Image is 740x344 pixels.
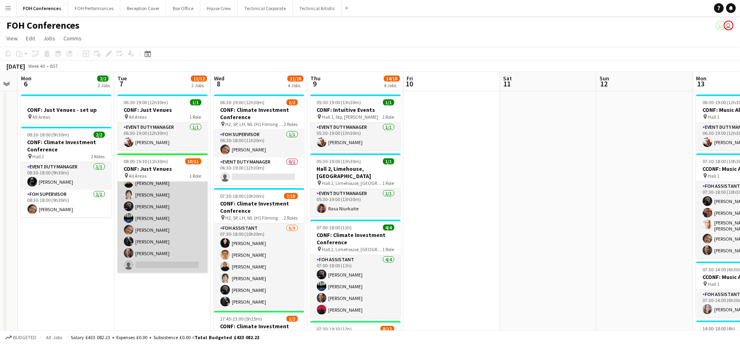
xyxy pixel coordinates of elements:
span: 10/11 [185,158,201,164]
span: 2/2 [94,132,105,138]
span: 05:30-19:00 (13h30m) [317,158,361,164]
span: 1 Role [383,246,394,252]
app-job-card: 07:00-18:00 (11h)4/4CONF: Climate Investment Conference Hall 2, Limehouse, [GEOGRAPHIC_DATA]1 Rol... [310,220,401,318]
button: FOH Conferences [17,0,68,16]
span: 2 Roles [284,121,298,127]
div: [DATE] [6,62,25,70]
span: 11/12 [191,76,207,82]
h3: CONF: Just Venues [117,106,208,113]
span: 05:30-19:00 (13h30m) [317,99,361,105]
span: 11 [502,79,512,88]
span: 1/2 [287,99,298,105]
div: 4 Jobs [384,82,400,88]
span: 11/16 [287,76,304,82]
app-job-card: 05:30-19:00 (13h30m)1/1CONF: Intuitive Events Hall 1, Stp, [PERSON_NAME]1 RoleEvent Duty Manager1... [310,94,401,150]
h3: CONF: Intuitive Events [310,106,401,113]
app-job-card: 08:30-18:00 (9h30m)2/2CONF: Climate Investment Conference Hall 22 RolesEvent Duty Manager1/108:30... [21,127,111,217]
span: 07:30-19:30 (12h) [317,326,352,332]
div: 2 Jobs [191,82,207,88]
span: Sat [503,75,512,82]
span: 06:30-19:00 (12h30m) [124,99,168,105]
span: Hall 1 [708,114,720,120]
h3: CONF: Climate Investment Conference [21,138,111,153]
span: Hall 1 [708,173,720,179]
span: Fri [407,75,413,82]
span: 07:00-18:00 (11h) [317,224,352,231]
span: 12 [599,79,610,88]
span: 4/4 [383,224,394,231]
h3: CONF: Climate Investment Conference [214,106,304,121]
span: Total Budgeted £433 082.23 [195,334,259,340]
button: Technical Artistic [293,0,342,16]
app-card-role: Event Duty Manager1/105:30-19:00 (13h30m)[PERSON_NAME] [310,123,401,150]
span: Hall 1 [708,281,720,287]
span: 1 Role [383,180,394,186]
span: Hall 2, Limehouse, [GEOGRAPHIC_DATA] [322,246,383,252]
span: H2, SP, LH, WL (H1 Filming only) [226,121,284,127]
span: 7 [116,79,127,88]
div: 2 Jobs [98,82,110,88]
span: Tue [117,75,127,82]
span: Week 40 [27,63,47,69]
span: H2, SP, LH, WL (H1 Filming only) [226,215,284,221]
span: 8/12 [381,326,394,332]
app-user-avatar: Visitor Services [716,21,725,30]
span: 06:30-19:00 (12h30m) [220,99,265,105]
span: Hall 1, Stp, [PERSON_NAME] [322,114,379,120]
span: 1 Role [383,114,394,120]
app-job-card: 06:30-19:00 (12h30m)1/1CONF: Just Venues All Areas1 RoleEvent Duty Manager1/106:30-19:00 (12h30m)... [117,94,208,150]
a: Edit [23,33,38,44]
app-job-card: 08:00-19:30 (11h30m)10/11CONF: Just Venues All Areas1 Role[PERSON_NAME][PERSON_NAME][PERSON_NAME]... [117,153,208,273]
span: 2 Roles [91,153,105,159]
button: Box Office [166,0,200,16]
span: All jobs [44,334,64,340]
h3: CONF: Just Venues [117,165,208,172]
span: 6 [20,79,31,88]
span: 08:00-19:30 (11h30m) [124,158,168,164]
span: 8 [213,79,224,88]
app-card-role: Event Duty Manager1/105:30-19:00 (13h30m)Rasa Niurkaite [310,189,401,216]
span: 14/18 [384,76,400,82]
app-card-role: Event Duty Manager0/106:30-19:00 (12h30m) [214,157,304,185]
div: Salary £433 082.23 + Expenses £0.00 + Subsistence £0.00 = [71,334,259,340]
button: Reception Cover [120,0,166,16]
span: Hall 2, Limehouse, [GEOGRAPHIC_DATA] [322,180,383,186]
span: 2 Roles [284,215,298,221]
h3: Hall 2, Limehouse, [GEOGRAPHIC_DATA] [310,165,401,180]
app-job-card: 06:30-19:00 (12h30m)1/2CONF: Climate Investment Conference H2, SP, LH, WL (H1 Filming only)2 Role... [214,94,304,185]
span: Thu [310,75,321,82]
span: All Areas [129,114,147,120]
button: Budgeted [4,333,38,342]
a: View [3,33,21,44]
span: 1 Role [190,114,201,120]
app-job-card: 05:30-19:00 (13h30m)1/1Hall 2, Limehouse, [GEOGRAPHIC_DATA] Hall 2, Limehouse, [GEOGRAPHIC_DATA]1... [310,153,401,216]
a: Jobs [40,33,59,44]
app-job-card: CONF: Just Venues - set up All Areas [21,94,111,124]
span: Mon [696,75,707,82]
span: Mon [21,75,31,82]
span: 14:00-18:00 (4h) [703,325,736,331]
div: BST [50,63,58,69]
app-card-role: FOH Supervisor1/106:30-18:00 (11h30m)[PERSON_NAME] [214,130,304,157]
span: Edit [26,35,35,42]
span: 9 [309,79,321,88]
span: 1/1 [190,99,201,105]
div: 4 Jobs [288,82,303,88]
span: 1/2 [287,316,298,322]
span: Wed [214,75,224,82]
app-card-role: [PERSON_NAME][PERSON_NAME][PERSON_NAME][PERSON_NAME][PERSON_NAME][PERSON_NAME][PERSON_NAME][PERSO... [117,128,208,273]
button: FOH Performances [68,0,120,16]
span: Sun [600,75,610,82]
h3: CONF: Climate Investment Conference [310,231,401,246]
span: 10 [406,79,413,88]
span: Comms [63,35,82,42]
app-card-role: FOH Assistant4/407:00-18:00 (11h)[PERSON_NAME][PERSON_NAME][PERSON_NAME][PERSON_NAME] [310,255,401,318]
span: Budgeted [13,335,36,340]
app-card-role: Event Duty Manager1/108:30-18:00 (9h30m)[PERSON_NAME] [21,162,111,190]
